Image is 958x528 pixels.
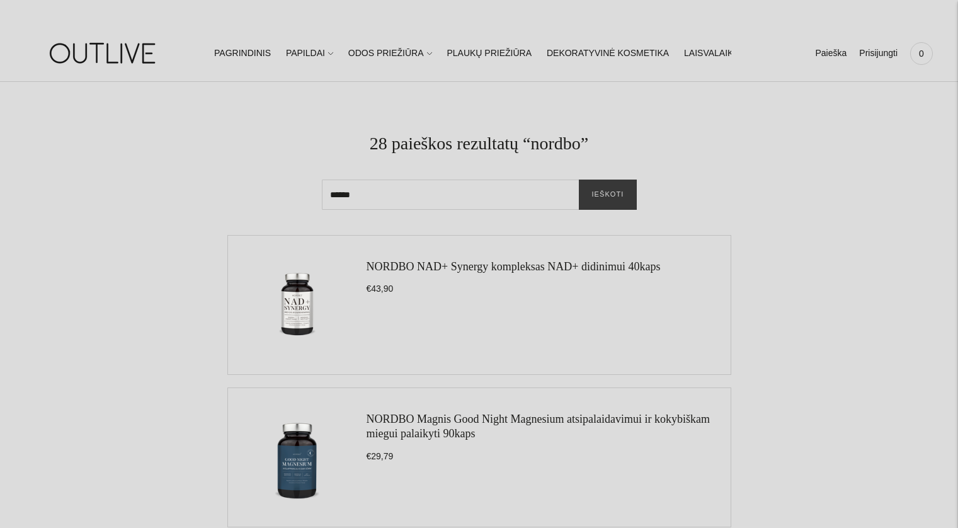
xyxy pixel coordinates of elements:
a: PAPILDAI [286,40,333,67]
a: Paieška [815,40,847,67]
a: 0 [910,40,933,67]
a: NORDBO NAD+ Synergy kompleksas NAD+ didinimui 40kaps [367,260,661,273]
a: PAGRINDINIS [214,40,271,67]
a: PLAUKŲ PRIEŽIŪRA [447,40,532,67]
a: ODOS PRIEŽIŪRA [348,40,432,67]
h1: 28 paieškos rezultatų “nordbo” [50,132,908,154]
span: €43,90 [367,284,394,294]
img: OUTLIVE [25,32,183,75]
span: €29,79 [367,451,394,461]
a: LAISVALAIKIUI [684,40,753,67]
a: DEKORATYVINĖ KOSMETIKA [547,40,669,67]
a: Prisijungti [859,40,898,67]
a: NORDBO Magnis Good Night Magnesium atsipalaidavimui ir kokybiškam miegui palaikyti 90kaps [367,413,710,440]
span: 0 [913,45,930,62]
button: Ieškoti [579,180,636,210]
